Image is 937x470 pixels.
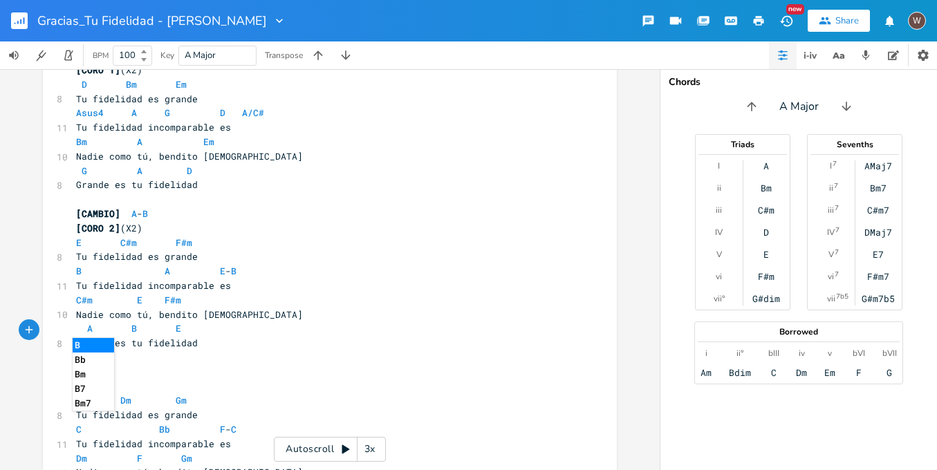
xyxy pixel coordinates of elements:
[76,64,120,76] span: [CORO 1]
[908,12,926,30] div: Wesley
[73,396,114,411] li: Bm7
[771,367,777,378] div: C
[829,182,833,194] div: ii
[120,394,131,406] span: Dm
[76,265,82,277] span: B
[76,337,198,349] span: Grande es tu fidelidad
[165,294,181,306] span: F#m
[131,207,137,220] span: A
[176,78,187,91] span: Em
[185,49,216,62] span: A Major
[873,249,884,260] div: E7
[835,225,839,236] sup: 7
[37,15,267,27] span: Gracias_Tu Fidelidad - [PERSON_NAME]
[76,64,142,76] span: (X2)
[799,348,805,359] div: iv
[827,227,835,238] div: IV
[835,247,839,258] sup: 7
[856,367,862,378] div: F
[76,135,87,148] span: Bm
[763,227,769,238] div: D
[137,135,142,148] span: A
[808,140,902,149] div: Sevenths
[73,338,114,352] li: B
[76,423,82,435] span: C
[137,452,142,464] span: F
[76,93,198,105] span: Tu fidelidad es grande
[265,51,303,59] div: Transpose
[824,367,835,378] div: Em
[76,408,198,421] span: Tu fidelidad es grande
[867,271,889,282] div: F#m7
[715,227,723,238] div: IV
[76,106,104,119] span: Asus4
[165,265,170,277] span: A
[76,207,148,220] span: -
[882,348,897,359] div: bVII
[181,452,192,464] span: Gm
[76,121,231,133] span: Tu fidelidad incomparable es
[220,423,225,435] span: F
[808,10,870,32] button: Share
[76,294,93,306] span: C#m
[695,328,902,336] div: Borrowed
[137,164,142,177] span: A
[827,293,835,304] div: vii
[828,348,832,359] div: v
[231,265,236,277] span: B
[835,203,839,214] sup: 7
[176,322,181,335] span: E
[93,52,109,59] div: BPM
[82,164,87,177] span: G
[696,140,790,149] div: Triads
[786,4,804,15] div: New
[828,205,834,216] div: iii
[835,15,859,27] div: Share
[203,135,214,148] span: Em
[796,367,807,378] div: Dm
[176,394,187,406] span: Gm
[867,205,889,216] div: C#m7
[76,250,198,263] span: Tu fidelidad es grande
[76,236,82,249] span: E
[862,293,895,304] div: G#m7b5
[87,322,93,335] span: A
[131,322,137,335] span: B
[835,269,839,280] sup: 7
[73,352,114,367] li: Bb
[763,160,769,171] div: A
[76,438,231,450] span: Tu fidelidad incomparable es
[887,367,892,378] div: G
[165,106,170,119] span: G
[870,182,887,194] div: Bm7
[73,382,114,396] li: B7
[833,158,837,169] sup: 7
[717,182,721,194] div: ii
[76,423,236,435] span: -
[76,207,120,220] span: [CAMBIO]
[120,236,137,249] span: C#m
[82,78,87,91] span: D
[187,164,192,177] span: D
[716,249,722,260] div: V
[761,182,772,194] div: Bm
[358,437,382,462] div: 3x
[763,249,769,260] div: E
[752,293,780,304] div: G#dim
[836,291,848,302] sup: 7b5
[242,106,264,119] span: A/C#
[864,227,892,238] div: DMaj7
[231,423,236,435] span: C
[76,452,87,464] span: Dm
[864,160,892,171] div: AMaj7
[220,265,225,277] span: E
[714,293,725,304] div: vii°
[76,222,142,234] span: (X2)
[828,249,834,260] div: V
[716,271,722,282] div: vi
[758,205,774,216] div: C#m
[729,367,751,378] div: Bdim
[76,222,120,234] span: [CORO 2]
[768,348,779,359] div: bIII
[126,78,137,91] span: Bm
